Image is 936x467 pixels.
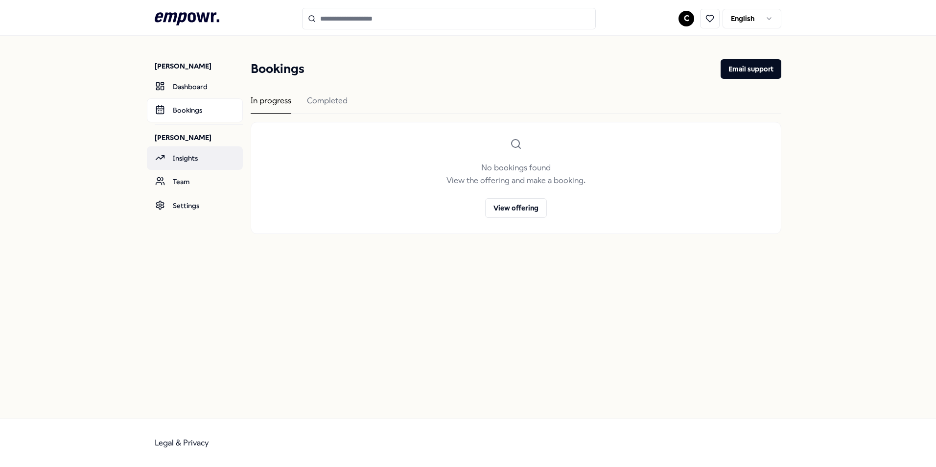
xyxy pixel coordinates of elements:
[155,438,209,447] a: Legal & Privacy
[679,11,694,26] button: C
[302,8,596,29] input: Search for products, categories or subcategories
[485,198,547,218] button: View offering
[446,162,585,187] p: No bookings found View the offering and make a booking.
[307,94,348,114] div: Completed
[147,98,243,122] a: Bookings
[251,59,304,79] h1: Bookings
[147,194,243,217] a: Settings
[147,75,243,98] a: Dashboard
[147,146,243,170] a: Insights
[155,133,243,142] p: [PERSON_NAME]
[155,61,243,71] p: [PERSON_NAME]
[721,59,781,79] button: Email support
[251,94,291,114] div: In progress
[147,170,243,193] a: Team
